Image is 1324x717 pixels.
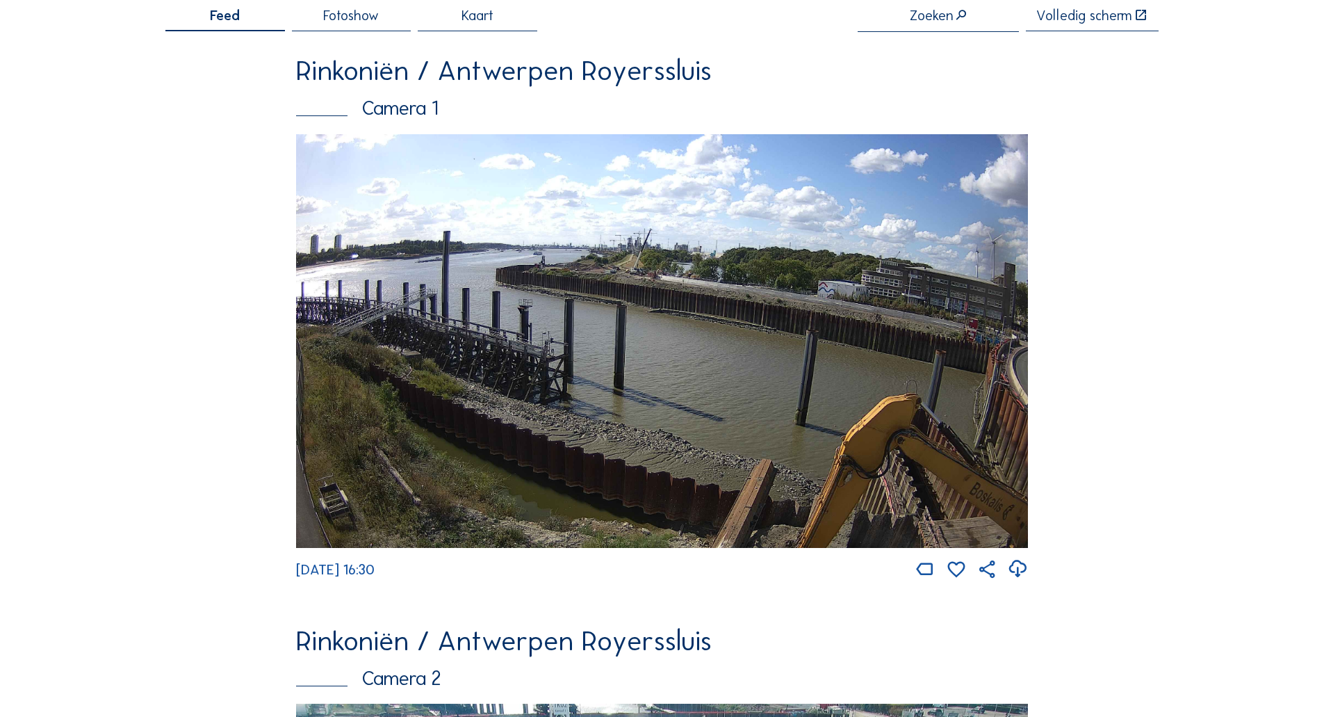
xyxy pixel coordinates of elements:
[1036,8,1132,22] div: Volledig scherm
[296,561,375,578] span: [DATE] 16:30
[296,57,1028,85] div: Rinkoniën / Antwerpen Royerssluis
[296,134,1028,549] img: Image
[296,627,1028,655] div: Rinkoniën / Antwerpen Royerssluis
[323,8,379,22] span: Fotoshow
[296,668,1028,688] div: Camera 2
[210,8,240,22] span: Feed
[296,98,1028,118] div: Camera 1
[461,8,493,22] span: Kaart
